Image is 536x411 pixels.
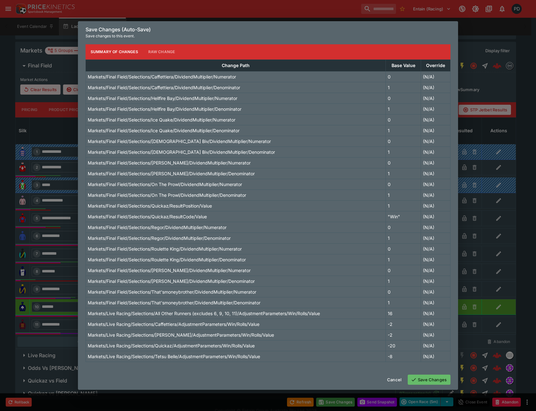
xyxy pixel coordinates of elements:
[143,44,180,59] button: Raw Change
[421,93,450,103] td: (N/A)
[386,329,421,340] td: -2
[88,321,259,327] p: Markets/Live Racing/Selections/Caffettiera/AdjustmentParameters/Win/Rolls/Value
[421,297,450,308] td: (N/A)
[386,319,421,329] td: -2
[421,222,450,233] td: (N/A)
[386,190,421,200] td: 1
[88,192,246,198] p: Markets/Final Field/Selections/On The Prowl/DividendMultiplier/Denominator
[88,332,274,338] p: Markets/Live Racing/Selections/[PERSON_NAME]/AdjustmentParameters/Win/Rolls/Value
[386,265,421,276] td: 0
[386,351,421,362] td: -8
[421,340,450,351] td: (N/A)
[383,375,405,385] button: Cancel
[88,299,260,306] p: Markets/Final Field/Selections/That'smoneybrother/DividendMultiplier/Denominator
[386,297,421,308] td: 1
[88,353,260,360] p: Markets/Live Racing/Selections/Tetsu Belle/AdjustmentParameters/Win/Rolls/Value
[386,125,421,136] td: 1
[386,233,421,243] td: 1
[421,329,450,340] td: (N/A)
[386,276,421,286] td: 1
[386,308,421,319] td: 16
[421,71,450,82] td: (N/A)
[88,170,255,177] p: Markets/Final Field/Selections/[PERSON_NAME]/DividendMultiplier/Denominator
[86,26,450,33] h6: Save Changes (Auto-Save)
[88,235,231,241] p: Markets/Final Field/Selections/Regor/DividendMultiplier/Denominator
[88,267,251,274] p: Markets/Final Field/Selections/[PERSON_NAME]/DividendMultiplier/Numerator
[421,168,450,179] td: (N/A)
[386,136,421,146] td: 0
[86,44,143,59] button: Summary of Changes
[386,59,421,71] th: Base Value
[421,308,450,319] td: (N/A)
[421,179,450,190] td: (N/A)
[88,202,212,209] p: Markets/Final Field/Selections/Quickaz/ResultPosition/Value
[421,190,450,200] td: (N/A)
[386,211,421,222] td: "Win"
[88,138,271,145] p: Markets/Final Field/Selections/[DEMOGRAPHIC_DATA] Biv/DividendMultiplier/Numerator
[88,127,239,134] p: Markets/Final Field/Selections/Ice Quake/DividendMultiplier/Denominator
[386,340,421,351] td: -20
[386,103,421,114] td: 1
[421,254,450,265] td: (N/A)
[86,59,386,71] th: Change Path
[386,146,421,157] td: 1
[88,106,241,112] p: Markets/Final Field/Selections/Hellfire Bay/DividendMultiplier/Denominator
[421,146,450,157] td: (N/A)
[421,157,450,168] td: (N/A)
[421,286,450,297] td: (N/A)
[421,233,450,243] td: (N/A)
[386,286,421,297] td: 0
[88,84,240,91] p: Markets/Final Field/Selections/Caffettiera/DividendMultiplier/Denominator
[386,254,421,265] td: 1
[88,289,256,295] p: Markets/Final Field/Selections/That'smoneybrother/DividendMultiplier/Numerator
[386,200,421,211] td: 1
[386,82,421,93] td: 1
[88,278,255,284] p: Markets/Final Field/Selections/[PERSON_NAME]/DividendMultiplier/Denominator
[421,319,450,329] td: (N/A)
[421,351,450,362] td: (N/A)
[421,200,450,211] td: (N/A)
[88,181,242,188] p: Markets/Final Field/Selections/On The Prowl/DividendMultiplier/Numerator
[88,149,275,155] p: Markets/Final Field/Selections/[DEMOGRAPHIC_DATA] Biv/DividendMultiplier/Denominator
[386,157,421,168] td: 0
[86,33,450,39] p: Save changes to this event.
[386,222,421,233] td: 0
[88,246,242,252] p: Markets/Final Field/Selections/Roulette King/DividendMultiplier/Numerator
[88,213,207,220] p: Markets/Final Field/Selections/Quickaz/ResultCode/Value
[421,243,450,254] td: (N/A)
[386,114,421,125] td: 0
[88,159,251,166] p: Markets/Final Field/Selections/[PERSON_NAME]/DividendMultiplier/Numerator
[421,59,450,71] th: Override
[88,310,320,317] p: Markets/Live Racing/Selections/All Other Runners (excludes 6, 9, 10, 11)/AdjustmentParameters/Win...
[421,136,450,146] td: (N/A)
[386,93,421,103] td: 0
[88,256,246,263] p: Markets/Final Field/Selections/Roulette King/DividendMultiplier/Denominator
[88,116,235,123] p: Markets/Final Field/Selections/Ice Quake/DividendMultiplier/Numerator
[386,168,421,179] td: 1
[88,342,255,349] p: Markets/Live Racing/Selections/Quickaz/AdjustmentParameters/Win/Rolls/Value
[386,243,421,254] td: 0
[386,71,421,82] td: 0
[421,103,450,114] td: (N/A)
[421,114,450,125] td: (N/A)
[88,224,227,231] p: Markets/Final Field/Selections/Regor/DividendMultiplier/Numerator
[421,125,450,136] td: (N/A)
[408,375,450,385] button: Save Changes
[88,95,237,102] p: Markets/Final Field/Selections/Hellfire Bay/DividendMultiplier/Numerator
[421,276,450,286] td: (N/A)
[421,211,450,222] td: (N/A)
[421,82,450,93] td: (N/A)
[386,179,421,190] td: 0
[421,265,450,276] td: (N/A)
[88,73,236,80] p: Markets/Final Field/Selections/Caffettiera/DividendMultiplier/Numerator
